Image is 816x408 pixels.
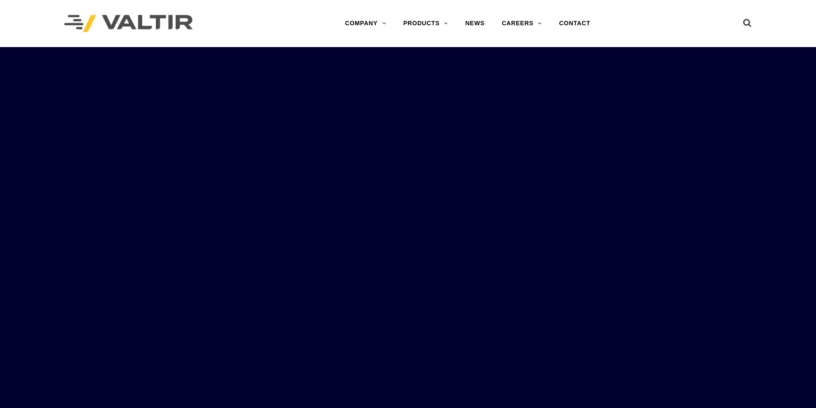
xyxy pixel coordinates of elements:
[395,15,457,32] a: PRODUCTS
[64,15,193,33] img: Valtir
[550,15,599,32] a: CONTACT
[336,15,395,32] a: COMPANY
[457,15,493,32] a: NEWS
[493,15,550,32] a: CAREERS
